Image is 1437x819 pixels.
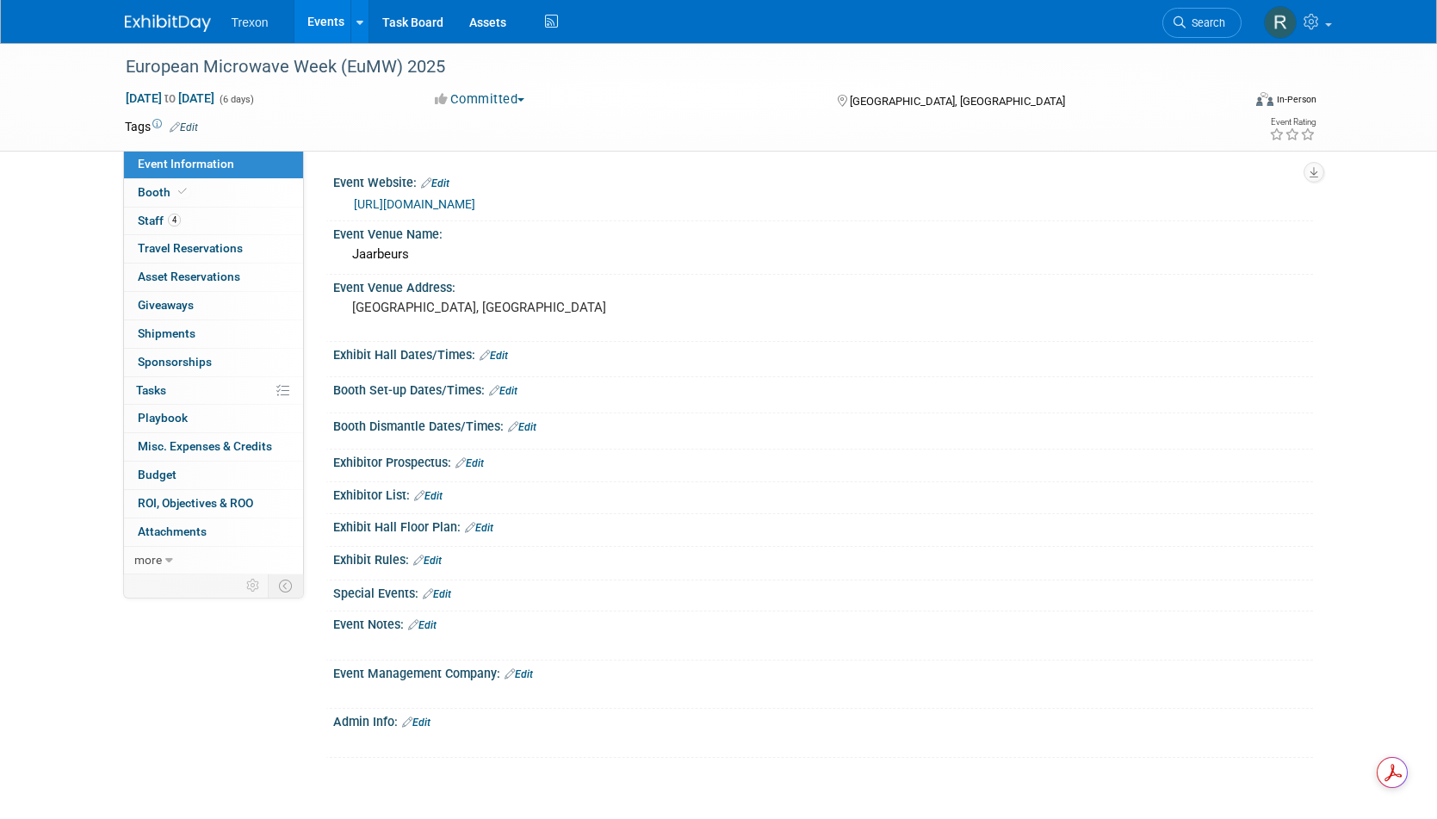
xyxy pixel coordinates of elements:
[480,350,508,362] a: Edit
[124,433,303,461] a: Misc. Expenses & Credits
[138,214,181,227] span: Staff
[136,383,166,397] span: Tasks
[1186,16,1225,29] span: Search
[850,95,1065,108] span: [GEOGRAPHIC_DATA], [GEOGRAPHIC_DATA]
[455,457,484,469] a: Edit
[138,496,253,510] span: ROI, Objectives & ROO
[1269,118,1316,127] div: Event Rating
[489,385,517,397] a: Edit
[124,462,303,489] a: Budget
[124,320,303,348] a: Shipments
[124,264,303,291] a: Asset Reservations
[124,405,303,432] a: Playbook
[1256,92,1273,106] img: Format-Inperson.png
[1162,8,1242,38] a: Search
[138,524,207,538] span: Attachments
[168,214,181,226] span: 4
[124,235,303,263] a: Travel Reservations
[162,91,178,105] span: to
[124,349,303,376] a: Sponsorships
[232,16,269,29] span: Trexon
[333,221,1313,243] div: Event Venue Name:
[1264,6,1297,39] img: Ryan Flores
[402,717,430,729] a: Edit
[1140,90,1317,115] div: Event Format
[408,619,437,631] a: Edit
[138,411,188,425] span: Playbook
[333,709,1313,731] div: Admin Info:
[352,300,722,315] pre: [GEOGRAPHIC_DATA], [GEOGRAPHIC_DATA]
[333,611,1313,634] div: Event Notes:
[333,342,1313,364] div: Exhibit Hall Dates/Times:
[508,421,536,433] a: Edit
[333,413,1313,436] div: Booth Dismantle Dates/Times:
[423,588,451,600] a: Edit
[125,90,215,106] span: [DATE] [DATE]
[138,241,243,255] span: Travel Reservations
[429,90,531,109] button: Committed
[138,326,195,340] span: Shipments
[1276,93,1316,106] div: In-Person
[421,177,449,189] a: Edit
[138,185,190,199] span: Booth
[178,187,187,196] i: Booth reservation complete
[134,553,162,567] span: more
[138,439,272,453] span: Misc. Expenses & Credits
[354,197,475,211] a: [URL][DOMAIN_NAME]
[124,490,303,518] a: ROI, Objectives & ROO
[124,547,303,574] a: more
[125,15,211,32] img: ExhibitDay
[138,468,177,481] span: Budget
[124,292,303,320] a: Giveaways
[333,377,1313,400] div: Booth Set-up Dates/Times:
[414,490,443,502] a: Edit
[333,482,1313,505] div: Exhibitor List:
[333,661,1313,683] div: Event Management Company:
[138,157,234,171] span: Event Information
[138,298,194,312] span: Giveaways
[120,52,1216,83] div: European Microwave Week (EuMW) 2025
[333,514,1313,537] div: Exhibit Hall Floor Plan:
[125,118,198,135] td: Tags
[124,518,303,546] a: Attachments
[124,179,303,207] a: Booth
[333,170,1313,192] div: Event Website:
[124,208,303,235] a: Staff4
[218,94,254,105] span: (6 days)
[170,121,198,133] a: Edit
[346,241,1300,268] div: Jaarbeurs
[505,668,533,680] a: Edit
[238,574,269,597] td: Personalize Event Tab Strip
[465,522,493,534] a: Edit
[413,555,442,567] a: Edit
[138,355,212,369] span: Sponsorships
[333,450,1313,472] div: Exhibitor Prospectus:
[138,270,240,283] span: Asset Reservations
[333,275,1313,296] div: Event Venue Address:
[333,547,1313,569] div: Exhibit Rules:
[268,574,303,597] td: Toggle Event Tabs
[124,377,303,405] a: Tasks
[124,151,303,178] a: Event Information
[333,580,1313,603] div: Special Events:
